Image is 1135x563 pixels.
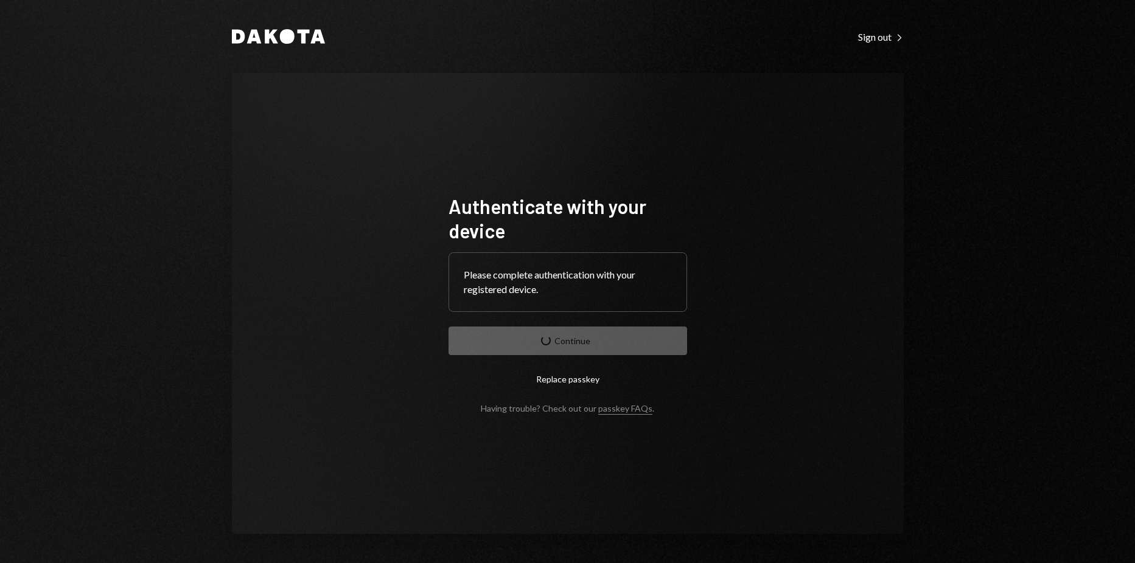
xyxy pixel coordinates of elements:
[464,268,672,297] div: Please complete authentication with your registered device.
[598,403,652,415] a: passkey FAQs
[858,30,904,43] a: Sign out
[449,365,687,393] button: Replace passkey
[449,194,687,243] h1: Authenticate with your device
[858,31,904,43] div: Sign out
[481,403,654,413] div: Having trouble? Check out our .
